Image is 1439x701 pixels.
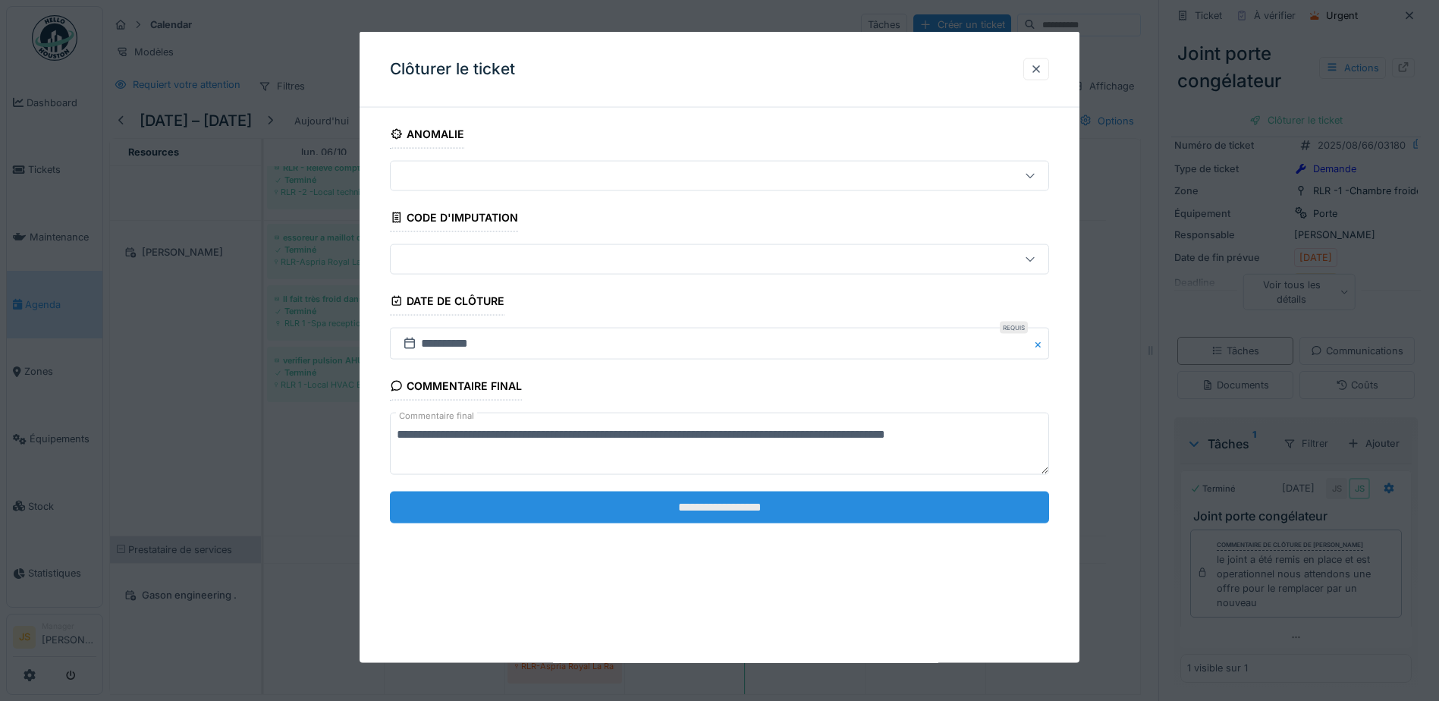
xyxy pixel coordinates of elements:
[390,123,464,149] div: Anomalie
[396,407,477,426] label: Commentaire final
[1032,328,1049,360] button: Close
[390,60,515,79] h3: Clôturer le ticket
[1000,322,1028,334] div: Requis
[390,206,518,232] div: Code d'imputation
[390,375,522,401] div: Commentaire final
[390,290,504,316] div: Date de clôture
